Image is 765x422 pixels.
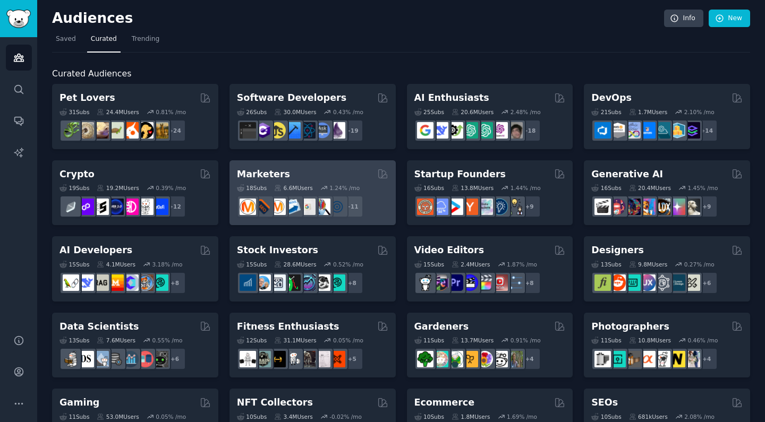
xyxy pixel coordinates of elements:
div: 11 Sub s [59,413,89,420]
img: starryai [669,199,685,215]
h2: Generative AI [591,168,663,181]
span: Saved [56,35,76,44]
div: + 18 [518,119,541,142]
img: typography [594,274,611,291]
div: 0.81 % /mo [156,108,186,116]
img: software [240,122,256,139]
img: data [152,351,168,367]
img: reactnative [299,122,316,139]
div: 20.6M Users [452,108,494,116]
img: DeepSeek [432,122,448,139]
div: 4.1M Users [97,261,135,268]
div: 28.6M Users [274,261,316,268]
div: 1.7M Users [629,108,668,116]
img: turtle [107,122,124,139]
div: 26 Sub s [237,108,267,116]
div: 13 Sub s [591,261,621,268]
div: 0.55 % /mo [152,337,183,344]
img: ycombinator [462,199,478,215]
h2: NFT Collectors [237,396,313,409]
img: analog [594,351,611,367]
div: 9.8M Users [629,261,668,268]
img: googleads [299,199,316,215]
img: MarketingResearch [314,199,330,215]
img: AnalogCommunity [624,351,641,367]
img: growmybusiness [506,199,523,215]
img: learndesign [669,274,685,291]
div: 15 Sub s [59,261,89,268]
div: 0.52 % /mo [333,261,363,268]
div: 1.87 % /mo [507,261,537,268]
img: cockatiel [122,122,139,139]
div: + 4 [695,348,718,370]
img: workout [269,351,286,367]
img: PetAdvice [137,122,154,139]
div: 1.44 % /mo [511,184,541,192]
img: ValueInvesting [254,274,271,291]
h2: Stock Investors [237,244,318,257]
div: 0.46 % /mo [687,337,718,344]
div: + 5 [341,348,363,370]
img: statistics [92,351,109,367]
div: 10.8M Users [629,337,671,344]
img: succulents [432,351,448,367]
img: GoogleGeminiAI [417,122,433,139]
img: Forex [269,274,286,291]
img: Youtubevideo [491,274,508,291]
div: 25 Sub s [414,108,444,116]
img: OpenAIDev [491,122,508,139]
img: DevOpsLinks [639,122,656,139]
div: 13 Sub s [59,337,89,344]
h2: DevOps [591,91,632,105]
img: logodesign [609,274,626,291]
div: 15 Sub s [414,261,444,268]
img: Trading [284,274,301,291]
img: WeddingPhotography [684,351,700,367]
img: analytics [122,351,139,367]
img: vegetablegardening [417,351,433,367]
img: aivideo [594,199,611,215]
img: UI_Design [624,274,641,291]
div: + 19 [341,119,363,142]
h2: Startup Founders [414,168,506,181]
div: 3.18 % /mo [152,261,183,268]
img: AskMarketing [269,199,286,215]
img: UX_Design [684,274,700,291]
img: bigseo [254,199,271,215]
div: + 8 [164,272,186,294]
div: 11 Sub s [414,337,444,344]
img: UXDesign [639,274,656,291]
img: dataengineering [107,351,124,367]
div: 12 Sub s [237,337,267,344]
img: dogbreed [152,122,168,139]
h2: Crypto [59,168,95,181]
div: 53.0M Users [97,413,139,420]
div: 0.05 % /mo [333,337,363,344]
div: 31 Sub s [59,108,89,116]
div: 2.48 % /mo [511,108,541,116]
img: Entrepreneurship [491,199,508,215]
img: sdforall [639,199,656,215]
div: + 14 [695,119,718,142]
div: 2.08 % /mo [684,413,715,420]
img: CryptoNews [137,199,154,215]
img: ethstaker [92,199,109,215]
div: 30.0M Users [274,108,316,116]
img: AItoolsCatalog [447,122,463,139]
h2: SEOs [591,396,618,409]
div: 2.10 % /mo [684,108,715,116]
div: 20.4M Users [629,184,671,192]
img: elixir [329,122,345,139]
img: Nikon [669,351,685,367]
img: DeepSeek [78,274,94,291]
div: 21 Sub s [591,108,621,116]
h2: Data Scientists [59,320,139,333]
img: ArtificalIntelligence [506,122,523,139]
img: platformengineering [654,122,670,139]
img: AskComputerScience [314,122,330,139]
div: + 6 [164,348,186,370]
h2: Designers [591,244,644,257]
img: indiehackers [477,199,493,215]
img: web3 [107,199,124,215]
div: 11 Sub s [591,337,621,344]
